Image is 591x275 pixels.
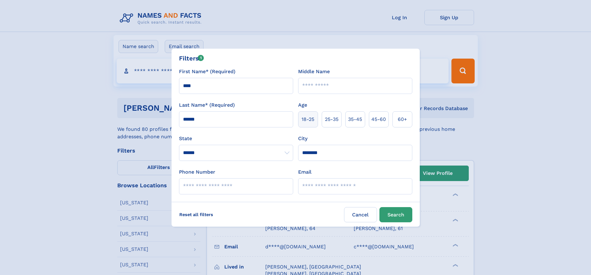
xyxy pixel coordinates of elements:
label: Last Name* (Required) [179,101,235,109]
label: Age [298,101,307,109]
div: Filters [179,54,204,63]
span: 25‑35 [325,116,338,123]
label: City [298,135,307,142]
span: 45‑60 [371,116,386,123]
label: First Name* (Required) [179,68,235,75]
span: 35‑45 [348,116,362,123]
label: Reset all filters [175,207,217,222]
label: Middle Name [298,68,330,75]
label: Cancel [344,207,377,222]
button: Search [379,207,412,222]
label: Email [298,168,311,176]
span: 18‑25 [302,116,314,123]
label: Phone Number [179,168,215,176]
label: State [179,135,293,142]
span: 60+ [398,116,407,123]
